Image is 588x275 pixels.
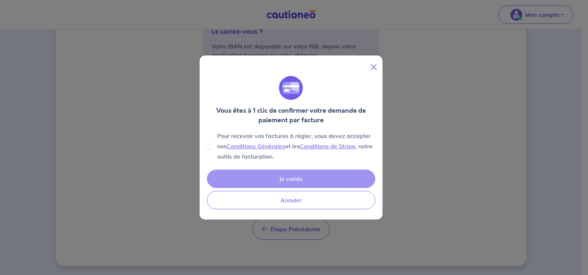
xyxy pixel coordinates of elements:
[227,142,285,150] a: Conditions Générales
[205,106,377,125] p: Vous êtes à 1 clic de confirmer votre demande de paiement par facture
[207,191,375,209] button: Annuler
[300,142,355,150] a: Conditions de Stripe
[368,61,380,73] button: Close
[279,76,303,100] img: illu_payment.svg
[217,131,377,162] p: Pour recevoir vos factures à régler, vous devez accepter nos et les , notre outils de facturation.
